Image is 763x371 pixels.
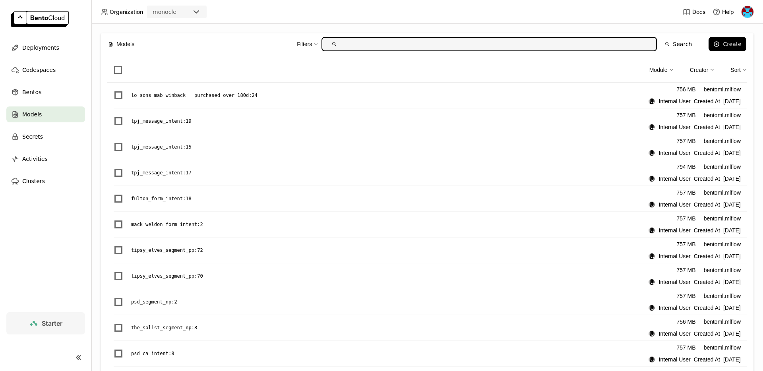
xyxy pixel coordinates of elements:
div: Created At [649,200,741,209]
div: IU [649,124,655,130]
div: Help [713,8,734,16]
li: List item [107,212,747,238]
span: [DATE] [723,355,741,364]
div: Internal User [649,253,655,259]
p: psd_ca_intent : 8 [131,350,174,357]
span: Starter [42,319,62,327]
div: Created At [649,252,741,261]
a: Activities [6,151,85,167]
span: [DATE] [723,97,741,106]
li: List item [107,315,747,341]
div: Created At [649,123,741,131]
a: Models [6,106,85,122]
div: IU [649,99,655,104]
button: Search [660,37,697,51]
div: Created At [649,226,741,235]
div: Creator [690,66,709,74]
div: bentoml.mlflow [704,317,741,326]
div: Sort [730,66,741,74]
div: IU [649,305,655,311]
span: Models [116,40,134,48]
span: Internal User [659,174,691,183]
div: bentoml.mlflow [704,266,741,274]
span: [DATE] [723,303,741,312]
a: the_solist_segment_np:8 [131,324,649,332]
div: 757 MB [676,111,695,120]
div: bentoml.mlflow [704,137,741,145]
a: Codespaces [6,62,85,78]
span: Deployments [22,43,59,52]
div: Created At [649,278,741,286]
input: Selected monocle. [177,8,178,16]
a: tpj_message_intent:15 [131,143,649,151]
div: monocle [153,8,176,16]
span: [DATE] [723,174,741,183]
p: tipsy_elves_segment_pp : 72 [131,246,203,254]
div: Creator [690,62,715,78]
div: 757 MB [676,240,695,249]
img: logo [11,11,69,27]
div: IU [649,279,655,285]
span: Organization [110,8,143,15]
p: the_solist_segment_np : 8 [131,324,197,332]
a: psd_ca_intent:8 [131,350,649,357]
div: IU [649,357,655,362]
span: [DATE] [723,123,741,131]
li: List item [107,83,747,108]
span: [DATE] [723,149,741,157]
div: bentoml.mlflow [704,240,741,249]
a: Docs [683,8,705,16]
div: 757 MB [676,292,695,300]
div: IU [649,202,655,207]
div: IU [649,331,655,336]
span: Docs [692,8,705,15]
div: Internal User [649,176,655,182]
img: Oded Valtzer [742,6,753,18]
div: 757 MB [676,343,695,352]
div: Created At [649,97,741,106]
div: List item [107,186,747,212]
p: mack_weldon_form_intent : 2 [131,220,203,228]
a: tpj_message_intent:17 [131,169,649,177]
span: Internal User [659,329,691,338]
a: Clusters [6,173,85,189]
a: lo_sons_mab_winback___purchased_over_180d:24 [131,91,649,99]
p: tpj_message_intent : 19 [131,117,192,125]
span: Internal User [659,278,691,286]
div: Created At [649,355,741,364]
div: List item [107,289,747,315]
div: 757 MB [676,137,695,145]
div: Internal User [649,124,655,130]
span: [DATE] [723,278,741,286]
div: Internal User [649,150,655,156]
a: Starter [6,312,85,334]
div: Filters [297,36,318,52]
div: Internal User [649,98,655,104]
div: 756 MB [676,317,695,326]
div: Filters [297,40,312,48]
a: Deployments [6,40,85,56]
div: 757 MB [676,188,695,197]
div: 756 MB [676,85,695,94]
div: List item [107,263,747,289]
div: List item [107,160,747,186]
div: List item [107,341,747,367]
div: 794 MB [676,162,695,171]
span: Models [22,110,42,119]
div: Internal User [649,356,655,363]
span: Internal User [659,200,691,209]
a: fulton_form_intent:18 [131,195,649,203]
div: IU [649,253,655,259]
li: List item [107,238,747,263]
span: Internal User [659,149,691,157]
li: List item [107,108,747,134]
span: Clusters [22,176,45,186]
a: psd_segment_np:2 [131,298,649,306]
div: Created At [649,149,741,157]
div: Internal User [649,330,655,337]
div: bentoml.mlflow [704,85,741,94]
a: tpj_message_intent:19 [131,117,649,125]
div: bentoml.mlflow [704,188,741,197]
